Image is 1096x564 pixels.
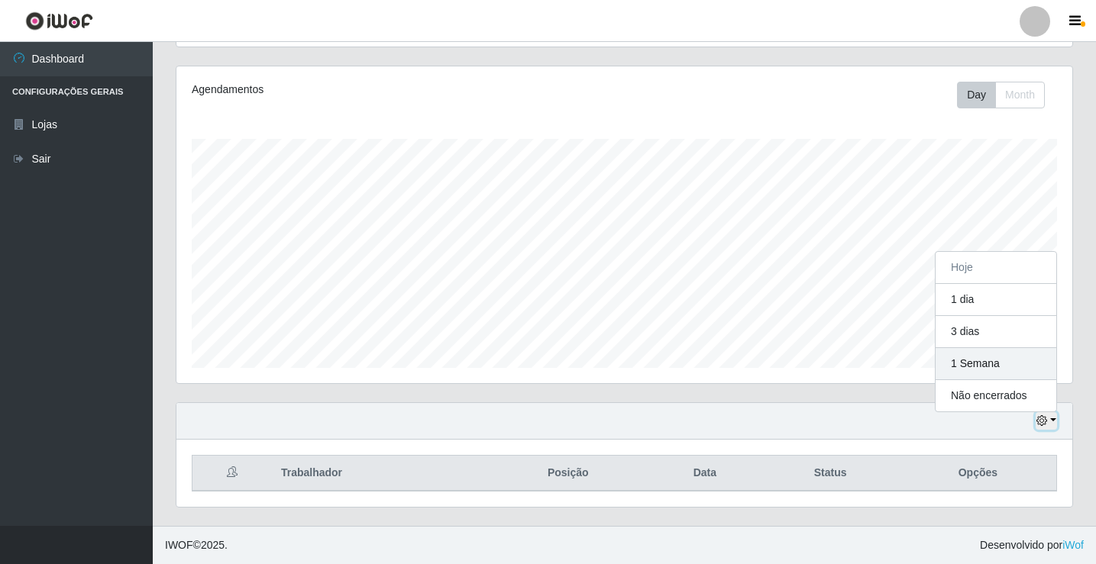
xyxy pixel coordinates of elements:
[192,82,539,98] div: Agendamentos
[1062,539,1084,551] a: iWof
[995,82,1045,108] button: Month
[936,380,1056,411] button: Não encerrados
[487,456,648,491] th: Posição
[900,456,1057,491] th: Opções
[980,537,1084,553] span: Desenvolvido por
[957,82,996,108] button: Day
[957,82,1045,108] div: First group
[272,456,487,491] th: Trabalhador
[25,11,93,31] img: CoreUI Logo
[761,456,900,491] th: Status
[957,82,1057,108] div: Toolbar with button groups
[936,348,1056,380] button: 1 Semana
[165,537,228,553] span: © 2025 .
[936,316,1056,348] button: 3 dias
[936,252,1056,284] button: Hoje
[165,539,193,551] span: IWOF
[936,284,1056,316] button: 1 dia
[648,456,761,491] th: Data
